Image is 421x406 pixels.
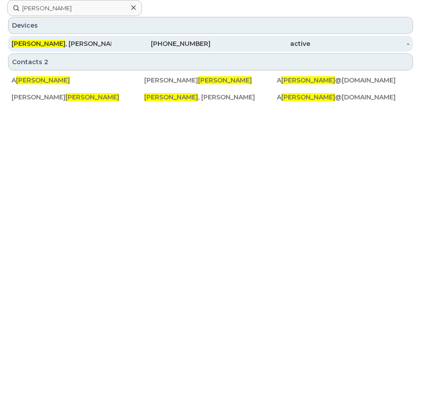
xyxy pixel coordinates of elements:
a: [PERSON_NAME][PERSON_NAME][PERSON_NAME], [PERSON_NAME]A[PERSON_NAME]@[DOMAIN_NAME] [8,89,413,105]
span: [PERSON_NAME] [281,93,335,101]
div: [PERSON_NAME] [144,76,277,85]
span: [PERSON_NAME] [12,40,65,48]
span: [PERSON_NAME] [198,76,252,84]
div: [PHONE_NUMBER] [111,39,211,48]
span: [PERSON_NAME] [281,76,335,84]
div: , [PERSON_NAME] [12,39,111,48]
div: A [12,76,144,85]
div: - [310,39,410,48]
span: [PERSON_NAME] [144,93,198,101]
div: A @[DOMAIN_NAME] [277,76,409,85]
a: A[PERSON_NAME][PERSON_NAME][PERSON_NAME]A[PERSON_NAME]@[DOMAIN_NAME] [8,72,413,88]
div: [PERSON_NAME] [12,93,144,102]
span: [PERSON_NAME] [65,93,119,101]
div: , [PERSON_NAME] [144,93,277,102]
div: active [210,39,310,48]
a: [PERSON_NAME], [PERSON_NAME][PHONE_NUMBER]active- [8,36,413,52]
div: Contacts [8,53,413,70]
div: A @[DOMAIN_NAME] [277,93,409,102]
span: 2 [44,57,49,66]
span: [PERSON_NAME] [16,76,70,84]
